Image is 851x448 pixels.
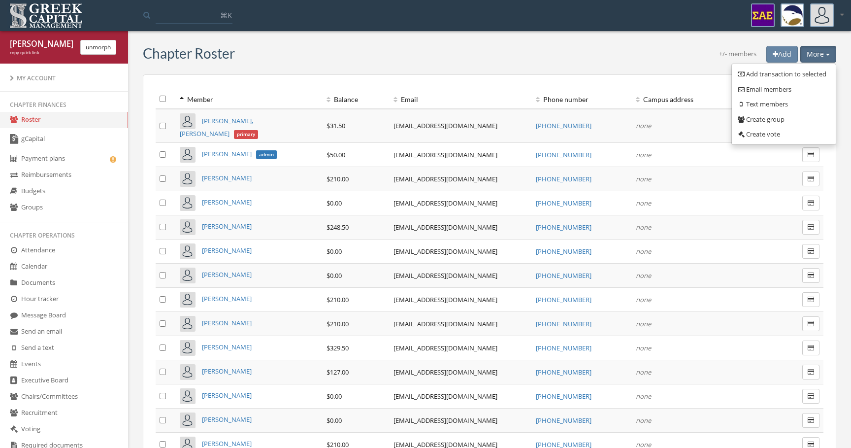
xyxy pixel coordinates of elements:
[536,392,591,401] a: [PHONE_NUMBER]
[636,174,651,183] em: none
[180,116,258,138] a: [PERSON_NAME], [PERSON_NAME]primary
[636,223,651,232] em: none
[80,40,116,55] button: unmorph
[327,344,349,352] span: $329.50
[636,295,651,304] em: none
[323,90,390,109] th: Balance
[636,150,651,159] em: none
[393,223,497,232] a: [EMAIL_ADDRESS][DOMAIN_NAME]
[234,130,258,139] span: primary
[10,50,73,56] div: copy quick link
[536,199,591,207] a: [PHONE_NUMBER]
[393,271,497,280] a: [EMAIL_ADDRESS][DOMAIN_NAME]
[636,392,651,401] em: none
[327,199,342,207] span: $0.00
[636,319,651,328] em: none
[719,49,756,63] div: +/- members
[327,174,349,183] span: $210.00
[735,97,832,112] a: Text members
[636,271,651,280] em: none
[202,343,252,351] a: [PERSON_NAME]
[532,90,632,109] th: Phone number
[327,121,345,130] span: $31.50
[636,344,651,352] em: none
[735,82,832,97] a: Email members
[180,116,253,138] span: [PERSON_NAME], [PERSON_NAME]
[536,416,591,425] a: [PHONE_NUMBER]
[536,174,591,183] a: [PHONE_NUMBER]
[735,67,832,82] a: Add transaction to selected
[536,271,591,280] a: [PHONE_NUMBER]
[390,90,532,109] th: Email
[536,368,591,377] a: [PHONE_NUMBER]
[327,392,342,401] span: $0.00
[536,150,591,159] a: [PHONE_NUMBER]
[636,199,651,207] em: none
[536,247,591,256] a: [PHONE_NUMBER]
[393,319,497,328] a: [EMAIL_ADDRESS][DOMAIN_NAME]
[202,318,252,327] a: [PERSON_NAME]
[393,121,497,130] a: [EMAIL_ADDRESS][DOMAIN_NAME]
[202,149,252,158] span: [PERSON_NAME]
[202,198,252,207] a: [PERSON_NAME]
[536,223,591,232] a: [PHONE_NUMBER]
[800,46,836,63] button: More
[327,368,349,377] span: $127.00
[636,247,651,256] em: none
[393,392,497,401] a: [EMAIL_ADDRESS][DOMAIN_NAME]
[256,150,277,159] span: admin
[220,10,232,20] span: ⌘K
[202,367,252,376] a: [PERSON_NAME]
[766,46,798,63] button: Add
[735,127,832,142] a: Create vote
[536,295,591,304] a: [PHONE_NUMBER]
[202,173,252,182] a: [PERSON_NAME]
[731,64,836,145] ul: More
[327,416,342,425] span: $0.00
[10,74,118,82] div: My Account
[202,439,252,448] a: [PERSON_NAME]
[536,344,591,352] a: [PHONE_NUMBER]
[393,174,497,183] a: [EMAIL_ADDRESS][DOMAIN_NAME]
[773,49,791,59] span: Add
[202,222,252,231] a: [PERSON_NAME]
[202,246,252,255] a: [PERSON_NAME]
[202,149,277,158] a: [PERSON_NAME]admin
[536,319,591,328] a: [PHONE_NUMBER]
[176,90,323,109] th: Member
[636,416,651,425] em: none
[393,247,497,256] a: [EMAIL_ADDRESS][DOMAIN_NAME]
[10,38,73,50] div: [PERSON_NAME] [PERSON_NAME]
[632,90,774,109] th: Campus address
[202,270,252,279] a: [PERSON_NAME]
[807,49,824,59] span: More
[393,295,497,304] a: [EMAIL_ADDRESS][DOMAIN_NAME]
[393,416,497,425] a: [EMAIL_ADDRESS][DOMAIN_NAME]
[327,223,349,232] span: $248.50
[202,391,252,400] a: [PERSON_NAME]
[143,46,235,61] h3: Chapter Roster
[735,112,832,127] a: Create group
[393,199,497,207] a: [EMAIL_ADDRESS][DOMAIN_NAME]
[393,344,497,352] a: [EMAIL_ADDRESS][DOMAIN_NAME]
[327,150,345,159] span: $50.00
[536,121,591,130] a: [PHONE_NUMBER]
[327,319,349,328] span: $210.00
[327,247,342,256] span: $0.00
[202,415,252,424] a: [PERSON_NAME]
[202,294,252,303] a: [PERSON_NAME]
[636,121,651,130] em: none
[327,295,349,304] span: $210.00
[636,368,651,377] em: none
